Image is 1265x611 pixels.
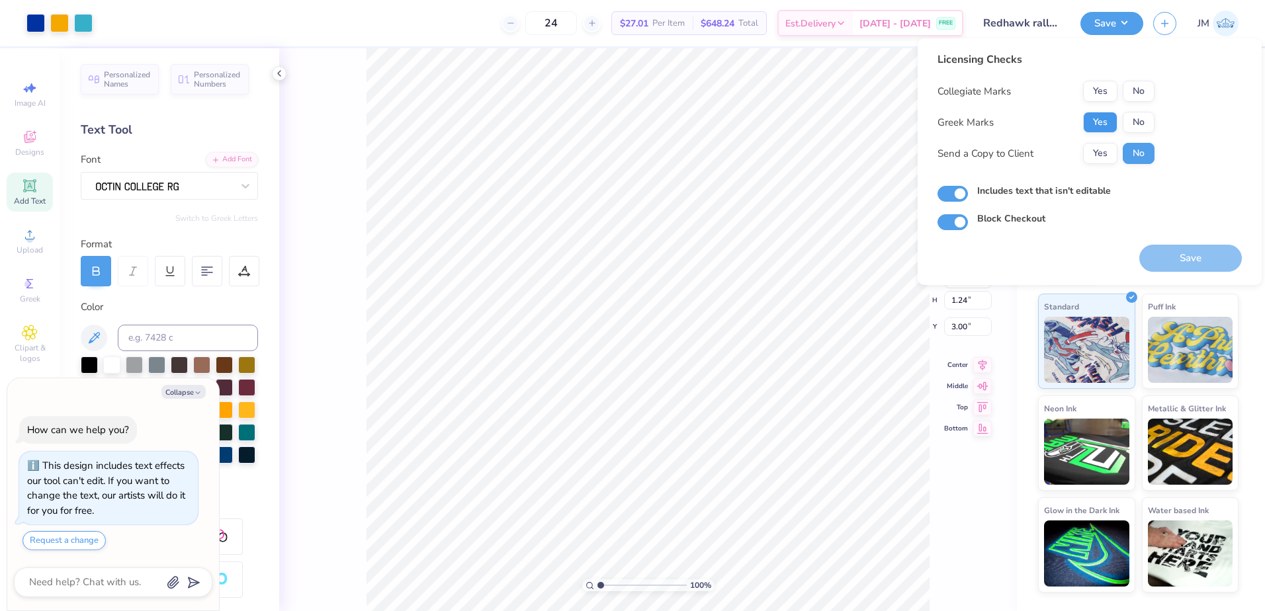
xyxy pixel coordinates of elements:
span: Water based Ink [1148,503,1209,517]
span: Total [738,17,758,30]
div: Format [81,237,259,252]
img: Neon Ink [1044,419,1129,485]
span: Puff Ink [1148,300,1176,313]
span: Personalized Numbers [194,70,241,89]
span: Designs [15,147,44,157]
img: Puff Ink [1148,317,1233,383]
span: Bottom [944,424,968,433]
button: Collapse [161,385,206,399]
input: e.g. 7428 c [118,325,258,351]
img: Glow in the Dark Ink [1044,520,1129,587]
a: JM [1198,11,1239,36]
button: Yes [1083,81,1117,102]
button: Switch to Greek Letters [175,213,258,224]
div: Greek Marks [938,115,994,130]
input: Untitled Design [973,10,1070,36]
button: No [1123,143,1155,164]
button: No [1123,112,1155,133]
span: Metallic & Glitter Ink [1148,401,1226,415]
span: JM [1198,16,1209,31]
div: This design includes text effects our tool can't edit. If you want to change the text, our artist... [27,459,185,517]
span: $27.01 [620,17,648,30]
div: Collegiate Marks [938,84,1011,99]
span: Upload [17,245,43,255]
span: FREE [939,19,953,28]
img: Joshua Malaki [1213,11,1239,36]
button: Yes [1083,143,1117,164]
span: Middle [944,382,968,391]
span: Image AI [15,98,46,108]
span: [DATE] - [DATE] [859,17,931,30]
span: Personalized Names [104,70,151,89]
img: Water based Ink [1148,520,1233,587]
span: Greek [20,294,40,304]
div: Text Tool [81,121,258,139]
img: Standard [1044,317,1129,383]
img: Metallic & Glitter Ink [1148,419,1233,485]
span: Per Item [652,17,685,30]
span: Standard [1044,300,1079,313]
span: Add Text [14,196,46,206]
label: Block Checkout [977,212,1045,225]
span: Neon Ink [1044,401,1076,415]
div: How can we help you? [27,423,129,436]
span: Clipart & logos [7,343,53,364]
div: Licensing Checks [938,52,1155,67]
div: Send a Copy to Client [938,146,1033,161]
input: – – [525,11,577,35]
label: Font [81,152,101,167]
span: Glow in the Dark Ink [1044,503,1119,517]
span: Center [944,360,968,370]
label: Includes text that isn't editable [977,184,1111,198]
span: Est. Delivery [785,17,836,30]
span: Top [944,403,968,412]
div: Add Font [206,152,258,167]
button: Yes [1083,112,1117,133]
button: Request a change [22,531,106,550]
span: $648.24 [701,17,734,30]
button: No [1123,81,1155,102]
div: Color [81,300,258,315]
button: Save [1080,12,1143,35]
span: 100 % [690,579,711,591]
